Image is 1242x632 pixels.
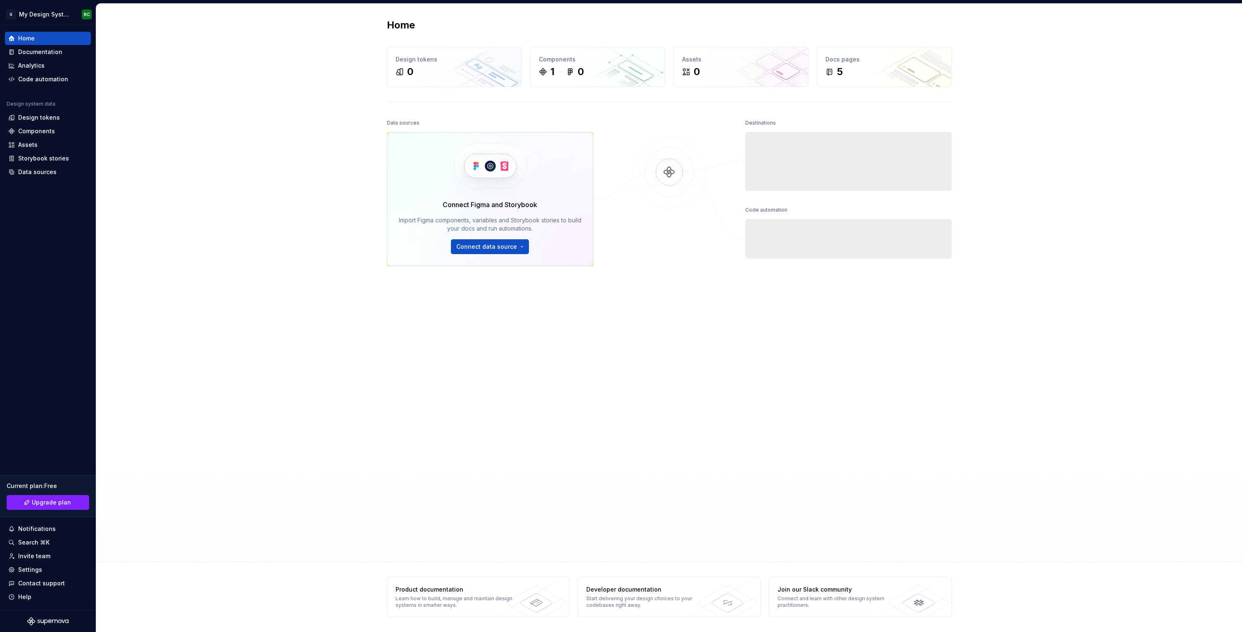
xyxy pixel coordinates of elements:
div: 0 [694,65,700,78]
a: Product documentationLearn how to build, manage and maintain design systems in smarter ways. [387,577,570,617]
div: 1 [550,65,555,78]
svg: Supernova Logo [27,617,69,625]
div: 5 [837,65,843,78]
div: Storybook stories [18,154,69,163]
a: Developer documentationStart delivering your design choices to your codebases right away. [578,577,761,617]
h2: Home [387,19,415,32]
a: Assets [5,138,91,151]
a: Analytics [5,59,91,72]
span: Upgrade plan [32,498,71,507]
div: Contact support [18,579,65,587]
div: Learn how to build, manage and maintain design systems in smarter ways. [396,595,516,608]
div: Assets [18,141,38,149]
div: Connect Figma and Storybook [443,200,537,210]
div: Design tokens [18,113,60,122]
div: Search ⌘K [18,538,50,547]
button: Contact support [5,577,91,590]
div: Start delivering your design choices to your codebases right away. [586,595,706,608]
div: Code automation [18,75,68,83]
a: Assets0 [673,47,808,87]
div: Docs pages [825,55,943,64]
div: Design tokens [396,55,513,64]
a: Join our Slack communityConnect and learn with other design system practitioners. [769,577,952,617]
div: Assets [682,55,800,64]
button: Help [5,590,91,604]
div: Product documentation [396,585,516,594]
div: Data sources [387,117,420,129]
div: Home [18,34,35,42]
div: RC [84,11,90,18]
a: Components10 [530,47,665,87]
span: Connect data source [456,243,517,251]
div: Connect and learn with other design system practitioners. [777,595,898,608]
div: 0 [407,65,413,78]
button: Search ⌘K [5,536,91,549]
a: Storybook stories [5,152,91,165]
div: Q [6,9,16,19]
a: Home [5,32,91,45]
div: Invite team [18,552,50,560]
div: Data sources [18,168,57,176]
div: My Design System [19,10,72,19]
a: Invite team [5,549,91,563]
div: Components [18,127,55,135]
a: Code automation [5,73,91,86]
div: Documentation [18,48,62,56]
div: Current plan : Free [7,482,89,490]
div: Settings [18,566,42,574]
div: Destinations [745,117,776,129]
button: Notifications [5,522,91,535]
a: Upgrade plan [7,495,89,510]
div: Components [539,55,657,64]
div: Code automation [745,204,787,216]
div: Analytics [18,61,45,70]
div: Help [18,593,31,601]
a: Docs pages5 [817,47,952,87]
a: Settings [5,563,91,576]
div: Import Figma components, variables and Storybook stories to build your docs and run automations. [399,216,581,233]
a: Data sources [5,165,91,179]
button: QMy Design SystemRC [2,5,94,23]
div: 0 [578,65,584,78]
a: Design tokens [5,111,91,124]
div: Notifications [18,525,56,533]
button: Connect data source [451,239,529,254]
a: Components [5,125,91,138]
a: Documentation [5,45,91,59]
div: Design system data [7,101,55,107]
div: Developer documentation [586,585,706,594]
a: Design tokens0 [387,47,522,87]
div: Join our Slack community [777,585,898,594]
